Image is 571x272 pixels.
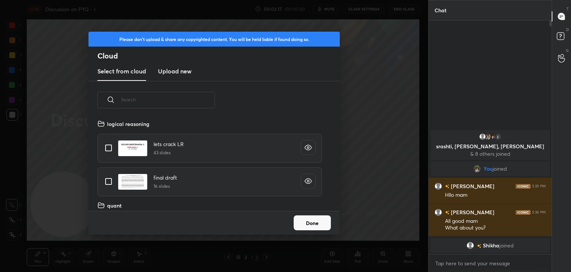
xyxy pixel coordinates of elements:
[445,184,449,189] img: no-rating-badge.077c3623.svg
[154,183,177,190] h5: 16 slides
[499,243,514,249] span: joined
[473,165,481,173] img: d32a3653a59a4f6dbabcf5fd46e7bda8.jpg
[566,27,569,32] p: D
[494,133,502,140] div: 8
[435,143,545,149] p: srashti, [PERSON_NAME], [PERSON_NAME]
[449,208,494,216] h6: [PERSON_NAME]
[477,244,481,248] img: no-rating-badge.077c3623.svg
[532,184,546,189] div: 5:35 PM
[97,67,146,76] h3: Select from cloud
[88,117,331,211] div: grid
[445,218,546,232] div: All good mam What about you?
[489,133,497,140] img: 5f25f5fbecec4d7aa168b0679658450f.jpg
[516,210,530,215] img: iconic-dark.1390631f.png
[445,211,449,215] img: no-rating-badge.077c3623.svg
[118,174,148,190] img: 16388556415MV6NM.pdf
[567,6,569,12] p: T
[294,215,331,230] button: Done
[566,48,569,53] p: G
[449,182,494,190] h6: [PERSON_NAME]
[435,183,442,190] img: default.png
[435,151,545,157] p: & 8 others joined
[479,133,486,140] img: default.png
[118,140,148,156] img: 1614048816WRVG5O.pdf
[154,149,184,156] h5: 43 slides
[154,140,184,148] h4: lets crack LR
[158,67,191,76] h3: Upload new
[429,129,552,254] div: grid
[107,120,149,128] h4: logical reasoning
[97,51,340,61] h2: Cloud
[493,166,507,172] span: joined
[121,84,215,116] input: Search
[429,0,452,20] p: Chat
[435,209,442,216] img: default.png
[88,32,340,47] div: Please don't upload & share any copyrighted content. You will be held liable if found doing so.
[516,184,530,189] img: iconic-dark.1390631f.png
[445,192,546,199] div: Hllo mam
[532,210,546,215] div: 5:36 PM
[484,133,491,140] img: d9cd2b34a0cf4155b6dde66b8ce31dad.jpg
[467,242,474,249] img: default.png
[483,243,499,249] span: Shikha
[107,202,122,209] h4: quant
[154,174,177,181] h4: final draft
[484,166,493,172] span: You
